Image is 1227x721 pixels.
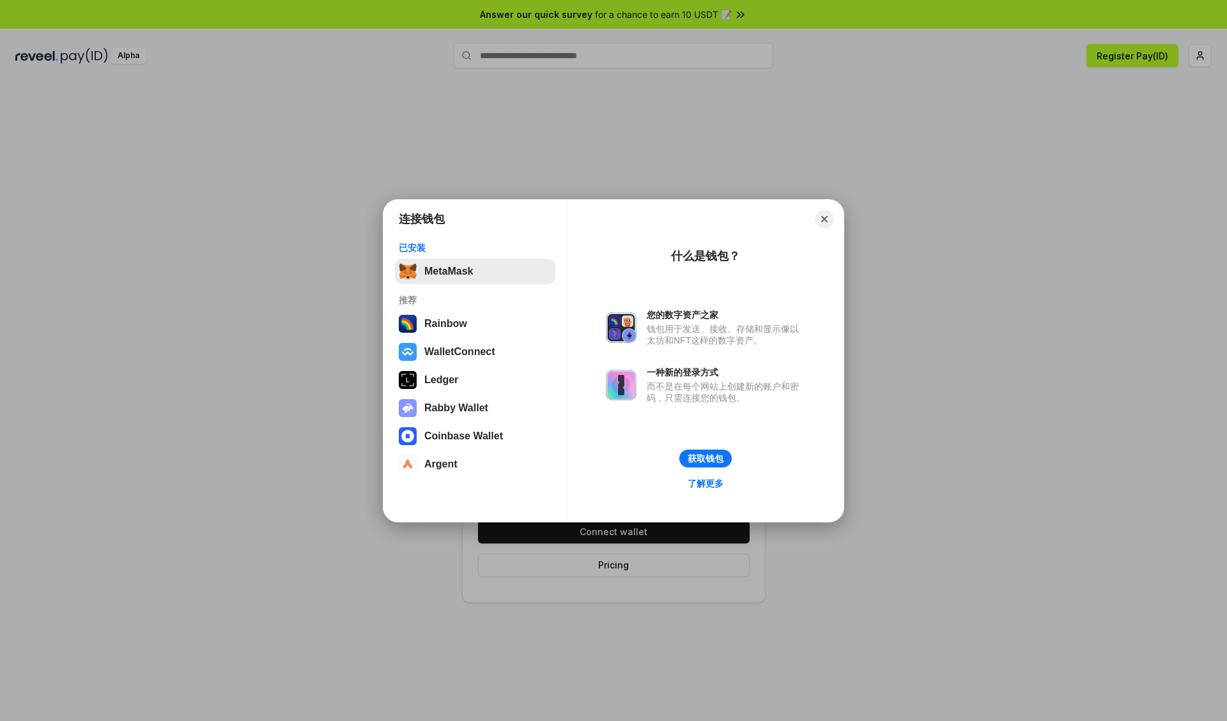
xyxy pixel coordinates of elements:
[606,370,637,400] img: svg+xml,%3Csvg%20xmlns%3D%22http%3A%2F%2Fwww.w3.org%2F2000%2Fsvg%22%20fill%3D%22none%22%20viewBox...
[424,318,467,330] div: Rainbow
[688,478,723,489] div: 了解更多
[399,399,417,417] img: svg+xml,%3Csvg%20xmlns%3D%22http%3A%2F%2Fwww.w3.org%2F2000%2Fsvg%22%20fill%3D%22none%22%20viewBox...
[424,346,495,358] div: WalletConnect
[399,262,417,280] img: svg+xml,%3Csvg%20fill%3D%22none%22%20height%3D%2233%22%20viewBox%3D%220%200%2035%2033%22%20width%...
[399,427,417,445] img: svg+xml,%3Csvg%20width%3D%2228%22%20height%3D%2228%22%20viewBox%3D%220%200%2028%2028%22%20fill%3D...
[395,339,555,365] button: WalletConnect
[647,367,805,378] div: 一种新的登录方式
[395,367,555,393] button: Ledger
[395,311,555,337] button: Rainbow
[399,211,445,227] h1: 连接钱包
[399,294,552,306] div: 推荐
[671,248,740,264] div: 什么是钱包？
[395,423,555,449] button: Coinbase Wallet
[647,309,805,321] div: 您的数字资产之家
[647,381,805,404] div: 而不是在每个网站上创建新的账户和密码，只需连接您的钱包。
[395,259,555,284] button: MetaMask
[815,210,833,228] button: Close
[399,455,417,473] img: svg+xml,%3Csvg%20width%3D%2228%22%20height%3D%2228%22%20viewBox%3D%220%200%2028%2028%22%20fill%3D...
[424,374,458,386] div: Ledger
[688,453,723,464] div: 获取钱包
[399,315,417,333] img: svg+xml,%3Csvg%20width%3D%22120%22%20height%3D%22120%22%20viewBox%3D%220%200%20120%20120%22%20fil...
[424,266,473,277] div: MetaMask
[424,402,488,414] div: Rabby Wallet
[399,343,417,361] img: svg+xml,%3Csvg%20width%3D%2228%22%20height%3D%2228%22%20viewBox%3D%220%200%2028%2028%22%20fill%3D...
[424,459,458,470] div: Argent
[395,452,555,477] button: Argent
[606,312,637,343] img: svg+xml,%3Csvg%20xmlns%3D%22http%3A%2F%2Fwww.w3.org%2F2000%2Fsvg%22%20fill%3D%22none%22%20viewBox...
[399,242,552,254] div: 已安装
[399,371,417,389] img: svg+xml,%3Csvg%20xmlns%3D%22http%3A%2F%2Fwww.w3.org%2F2000%2Fsvg%22%20width%3D%2228%22%20height%3...
[647,323,805,346] div: 钱包用于发送、接收、存储和显示像以太坊和NFT这样的数字资产。
[679,450,732,467] button: 获取钱包
[680,475,731,492] a: 了解更多
[395,395,555,421] button: Rabby Wallet
[424,430,503,442] div: Coinbase Wallet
